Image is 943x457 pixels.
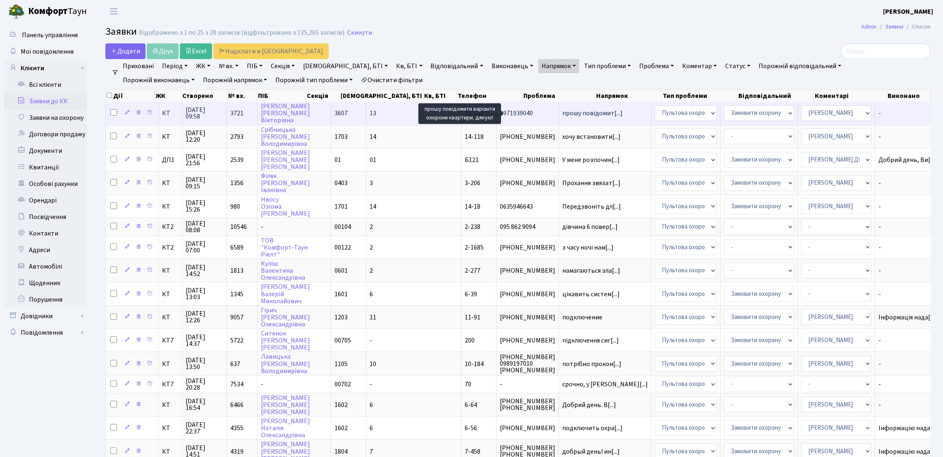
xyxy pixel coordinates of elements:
[300,59,391,73] a: [DEMOGRAPHIC_DATA], БТІ
[879,402,938,408] span: -
[879,313,936,322] span: Інформація нада[...]
[105,43,146,59] a: Додати
[595,90,662,102] th: Напрямок
[186,287,223,300] span: [DATE] 13:03
[162,203,179,210] span: КТ
[261,236,308,259] a: ТОВ"Комфорт-ТаунРіелт"
[879,381,938,388] span: -
[4,275,87,291] a: Щоденник
[186,357,223,370] span: [DATE] 13:50
[879,110,938,117] span: -
[230,132,244,141] span: 2793
[4,225,87,242] a: Контакти
[340,90,423,102] th: [DEMOGRAPHIC_DATA], БТІ
[119,59,157,73] a: Приховані
[334,132,348,141] span: 1703
[500,381,555,388] span: -
[370,132,376,141] span: 14
[4,60,87,76] a: Клієнти
[227,90,257,102] th: № вх.
[4,324,87,341] a: Повідомлення
[500,425,555,431] span: [PHONE_NUMBER]
[334,313,348,322] span: 1203
[186,220,223,233] span: [DATE] 08:08
[162,291,179,298] span: КТ
[230,179,244,188] span: 1356
[230,424,244,433] span: 4355
[370,202,376,211] span: 14
[500,398,555,411] span: [PHONE_NUMBER] [PHONE_NUMBER]
[562,243,614,252] span: з часу ночі нам[...]
[465,400,477,409] span: 6-64
[334,359,348,369] span: 1105
[465,290,477,299] span: 6-39
[230,336,244,345] span: 5722
[139,29,346,37] div: Відображено з 1 по 25 з 28 записів (відфільтровано з 135,265 записів).
[334,380,351,389] span: 00702
[261,329,310,352] a: Ситенок[PERSON_NAME][PERSON_NAME]
[538,59,579,73] a: Напрямок
[879,133,938,140] span: -
[230,290,244,299] span: 1345
[636,59,677,73] a: Проблема
[103,5,124,18] button: Переключити навігацію
[4,143,87,159] a: Документи
[562,424,623,433] span: подключить охра[...]
[155,90,181,102] th: ЖК
[334,179,348,188] span: 0403
[334,202,348,211] span: 1701
[186,176,223,190] span: [DATE] 09:15
[162,381,179,388] span: КТ7
[465,424,477,433] span: 6-56
[272,73,356,87] a: Порожній тип проблеми
[562,202,621,211] span: Передзвоніть дл[...]
[370,400,373,409] span: 6
[261,148,310,171] a: [PERSON_NAME][PERSON_NAME][PERSON_NAME]
[370,222,373,231] span: 2
[162,361,179,367] span: КТ
[562,266,620,275] span: намагаються зла[...]
[334,336,351,345] span: 00705
[465,222,480,231] span: 2-238
[879,424,938,433] span: Інформацію нада[...]
[679,59,720,73] a: Коментар
[334,447,348,456] span: 1804
[465,243,484,252] span: 2-1685
[4,258,87,275] a: Автомобілі
[4,76,87,93] a: Всі клієнти
[755,59,845,73] a: Порожній відповідальний
[186,200,223,213] span: [DATE] 15:26
[427,59,487,73] a: Відповідальний
[562,179,621,188] span: Прохання звязат[...]
[465,336,475,345] span: 200
[334,109,348,118] span: 3607
[465,202,480,211] span: 14-18
[500,203,555,210] span: 0635946643
[562,314,648,321] span: подключение
[261,417,310,440] a: [PERSON_NAME]НаталіяОлександрівна
[162,402,179,408] span: КТ
[106,90,155,102] th: Дії
[261,283,310,306] a: [PERSON_NAME]ВалерійМиколайович
[162,224,179,230] span: КТ2
[500,224,555,230] span: 095 862 9094
[500,354,555,374] span: [PHONE_NUMBER] 0989197010 [PHONE_NUMBER]
[500,133,555,140] span: [PHONE_NUMBER]
[111,47,140,56] span: Додати
[261,102,310,125] a: [PERSON_NAME][PERSON_NAME]Вікторівна
[883,7,933,17] a: [PERSON_NAME]
[162,157,179,163] span: ДП1
[562,290,620,299] span: цікавить систем[...]
[186,310,223,324] span: [DATE] 12:26
[186,107,223,120] span: [DATE] 09:58
[162,180,179,186] span: КТ
[186,334,223,347] span: [DATE] 14:37
[370,359,376,369] span: 10
[230,400,244,409] span: 6466
[879,180,938,186] span: -
[261,222,263,231] span: -
[465,266,480,275] span: 2-277
[841,43,931,59] input: Пошук...
[562,132,621,141] span: хочу встановити[...]
[562,447,620,456] span: добрый день! ин[...]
